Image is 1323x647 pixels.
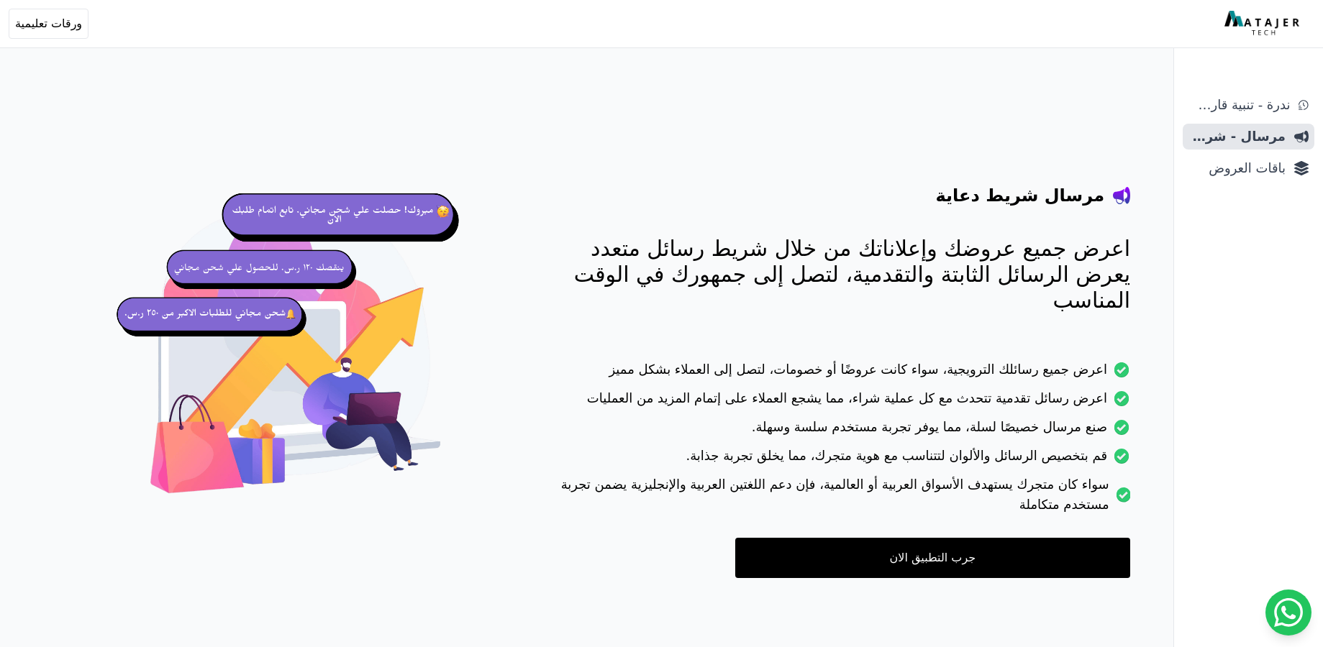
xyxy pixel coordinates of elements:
span: ندرة - تنبية قارب علي النفاذ [1188,95,1290,115]
li: اعرض رسائل تقدمية تتحدث مع كل عملية شراء، مما يشجع العملاء على إتمام المزيد من العمليات [537,388,1130,417]
img: hero [112,173,480,541]
li: صنع مرسال خصيصًا لسلة، مما يوفر تجربة مستخدم سلسة وسهلة. [537,417,1130,446]
li: اعرض جميع رسائلك الترويجية، سواء كانت عروضًا أو خصومات، لتصل إلى العملاء بشكل مميز [537,359,1130,388]
li: قم بتخصيص الرسائل والألوان لتتناسب مع هوية متجرك، مما يخلق تجربة جذابة. [537,446,1130,474]
span: ورقات تعليمية [15,15,82,32]
p: اعرض جميع عروضك وإعلاناتك من خلال شريط رسائل متعدد يعرض الرسائل الثابتة والتقدمية، لتصل إلى جمهور... [537,236,1130,313]
h4: مرسال شريط دعاية [936,184,1104,207]
img: MatajerTech Logo [1224,11,1303,37]
a: جرب التطبيق الان [735,538,1130,578]
li: سواء كان متجرك يستهدف الأسواق العربية أو العالمية، فإن دعم اللغتين العربية والإنجليزية يضمن تجربة... [537,474,1130,523]
span: باقات العروض [1188,158,1286,178]
span: مرسال - شريط دعاية [1188,127,1286,147]
button: ورقات تعليمية [9,9,88,39]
